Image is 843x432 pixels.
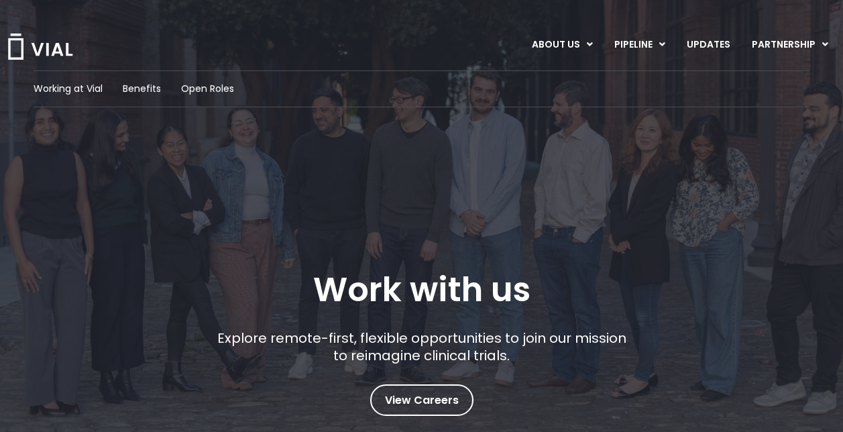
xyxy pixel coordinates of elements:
a: Benefits [123,82,161,96]
span: View Careers [385,392,459,409]
a: UPDATES [676,34,740,56]
a: ABOUT USMenu Toggle [521,34,603,56]
a: PIPELINEMenu Toggle [604,34,675,56]
p: Explore remote-first, flexible opportunities to join our mission to reimagine clinical trials. [212,329,631,364]
a: View Careers [370,384,473,416]
a: Working at Vial [34,82,103,96]
h1: Work with us [313,270,530,309]
a: Open Roles [181,82,234,96]
a: PARTNERSHIPMenu Toggle [741,34,839,56]
img: Vial Logo [7,34,74,60]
